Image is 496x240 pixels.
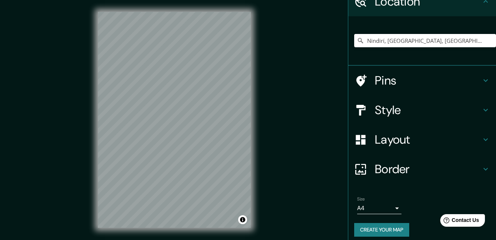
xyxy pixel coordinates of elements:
iframe: Help widget launcher [430,211,488,232]
input: Pick your city or area [354,34,496,47]
h4: Style [375,103,481,117]
div: Style [348,95,496,125]
button: Create your map [354,223,409,237]
div: Layout [348,125,496,154]
h4: Layout [375,132,481,147]
div: Pins [348,66,496,95]
div: A4 [357,202,401,214]
div: Border [348,154,496,184]
h4: Pins [375,73,481,88]
label: Size [357,196,365,202]
h4: Border [375,162,481,176]
button: Toggle attribution [238,215,247,224]
canvas: Map [98,12,251,228]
